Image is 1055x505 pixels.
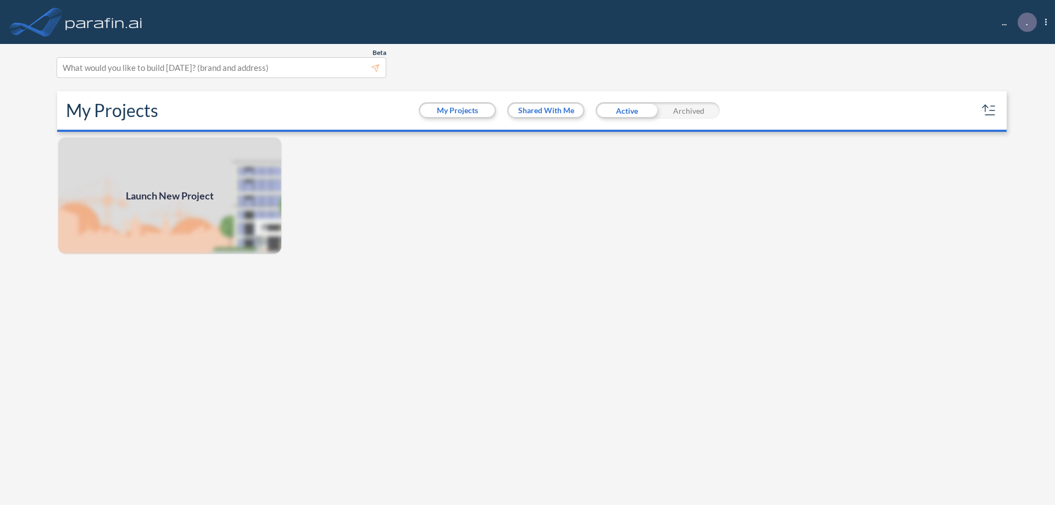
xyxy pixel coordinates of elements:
[509,104,583,117] button: Shared With Me
[420,104,495,117] button: My Projects
[66,100,158,121] h2: My Projects
[658,102,720,119] div: Archived
[57,136,282,255] img: add
[1026,17,1028,27] p: .
[63,11,145,33] img: logo
[57,136,282,255] a: Launch New Project
[980,102,998,119] button: sort
[126,188,214,203] span: Launch New Project
[985,13,1047,32] div: ...
[596,102,658,119] div: Active
[373,48,386,57] span: Beta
